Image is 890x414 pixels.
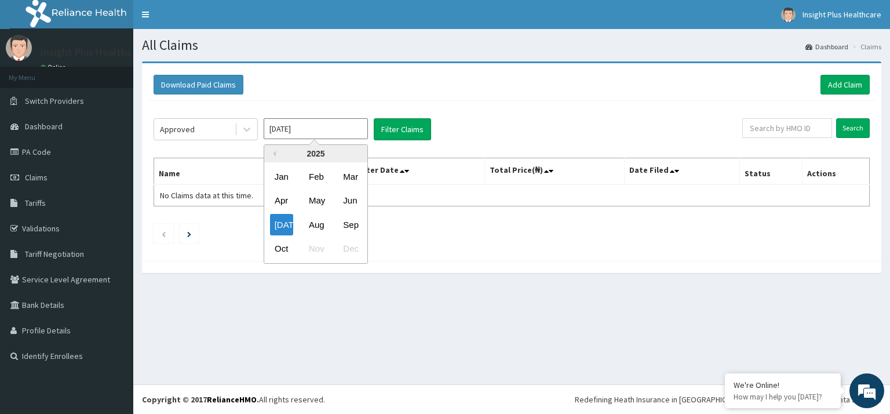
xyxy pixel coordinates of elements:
[142,394,259,405] strong: Copyright © 2017 .
[836,118,870,138] input: Search
[270,214,293,235] div: Choose July 2025
[338,166,362,187] div: Choose March 2025
[154,158,334,185] th: Name
[25,121,63,132] span: Dashboard
[734,392,832,402] p: How may I help you today?
[264,145,367,162] div: 2025
[820,75,870,95] a: Add Claim
[374,118,431,140] button: Filter Claims
[25,198,46,208] span: Tariffs
[264,165,367,261] div: month 2025-07
[304,166,327,187] div: Choose February 2025
[338,190,362,212] div: Choose June 2025
[133,384,890,414] footer: All rights reserved.
[485,158,625,185] th: Total Price(₦)
[803,9,881,20] span: Insight Plus Healthcare
[734,380,832,390] div: We're Online!
[161,228,166,239] a: Previous page
[6,35,32,61] img: User Image
[270,190,293,212] div: Choose April 2025
[6,284,221,325] textarea: Type your message and hit 'Enter'
[190,6,218,34] div: Minimize live chat window
[25,249,84,259] span: Tariff Negotiation
[625,158,740,185] th: Date Filed
[304,190,327,212] div: Choose May 2025
[142,38,881,53] h1: All Claims
[25,172,48,183] span: Claims
[805,42,848,52] a: Dashboard
[304,214,327,235] div: Choose August 2025
[207,394,257,405] a: RelianceHMO
[849,42,881,52] li: Claims
[270,151,276,157] button: Previous Year
[740,158,802,185] th: Status
[781,8,796,22] img: User Image
[154,75,243,95] button: Download Paid Claims
[160,190,253,201] span: No Claims data at this time.
[41,47,147,57] p: Insight Plus Healthcare
[802,158,869,185] th: Actions
[21,58,47,87] img: d_794563401_company_1708531726252_794563401
[187,228,191,239] a: Next page
[575,394,881,405] div: Redefining Heath Insurance in [GEOGRAPHIC_DATA] using Telemedicine and Data Science!
[60,65,195,80] div: Chat with us now
[742,118,832,138] input: Search by HMO ID
[41,63,68,71] a: Online
[270,238,293,260] div: Choose October 2025
[338,214,362,235] div: Choose September 2025
[160,124,195,135] div: Approved
[67,130,160,247] span: We're online!
[264,118,368,139] input: Select Month and Year
[270,166,293,187] div: Choose January 2025
[25,96,84,106] span: Switch Providers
